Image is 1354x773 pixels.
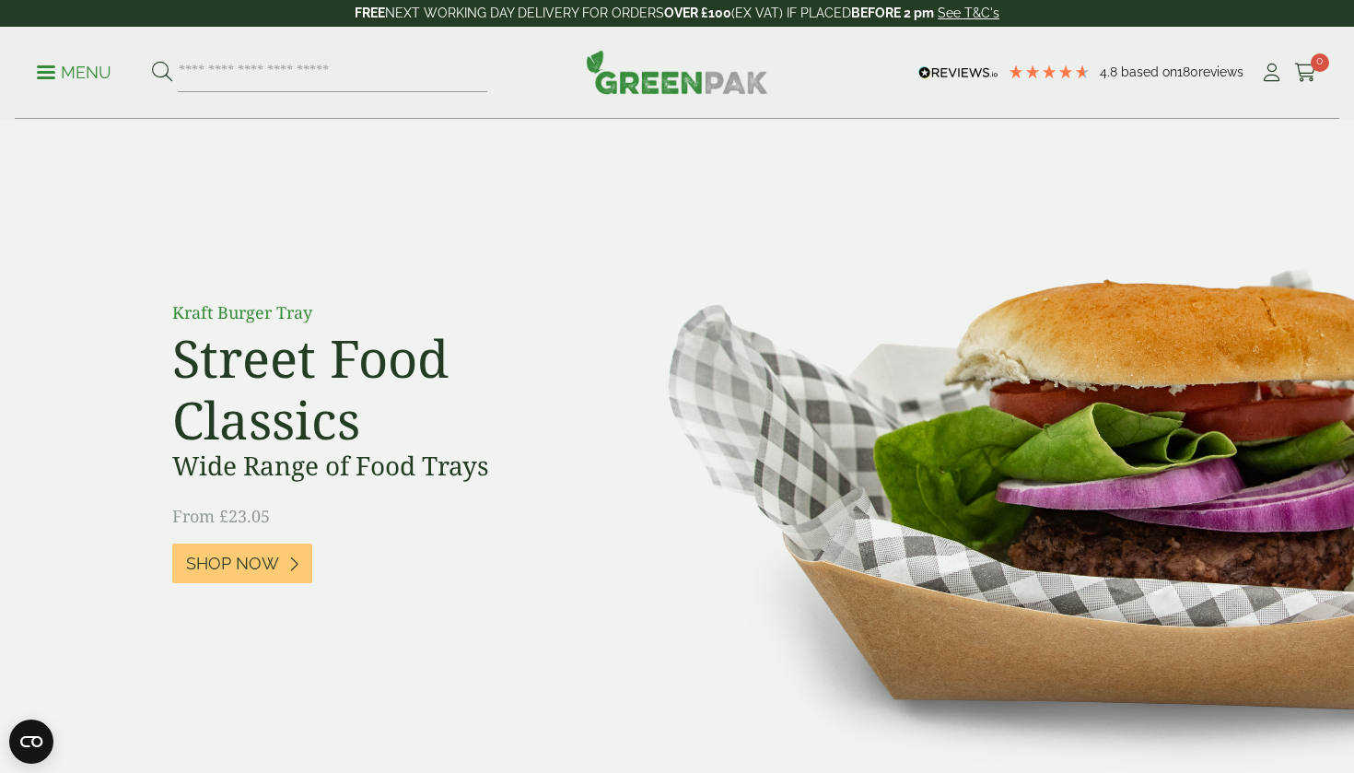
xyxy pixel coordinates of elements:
[172,451,587,482] h3: Wide Range of Food Trays
[9,720,53,764] button: Open CMP widget
[186,554,279,574] span: Shop Now
[918,66,998,79] img: REVIEWS.io
[1294,59,1317,87] a: 0
[37,62,111,84] p: Menu
[1198,64,1243,79] span: reviews
[851,6,934,20] strong: BEFORE 2 pm
[37,62,111,80] a: Menu
[355,6,385,20] strong: FREE
[938,6,999,20] a: See T&C's
[172,300,587,325] p: Kraft Burger Tray
[1121,64,1177,79] span: Based on
[664,6,731,20] strong: OVER £100
[1294,64,1317,82] i: Cart
[172,327,587,451] h2: Street Food Classics
[172,544,312,583] a: Shop Now
[1100,64,1121,79] span: 4.8
[1260,64,1283,82] i: My Account
[1008,64,1091,80] div: 4.78 Stars
[172,505,270,527] span: From £23.05
[586,50,768,94] img: GreenPak Supplies
[1311,53,1329,72] span: 0
[1177,64,1198,79] span: 180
